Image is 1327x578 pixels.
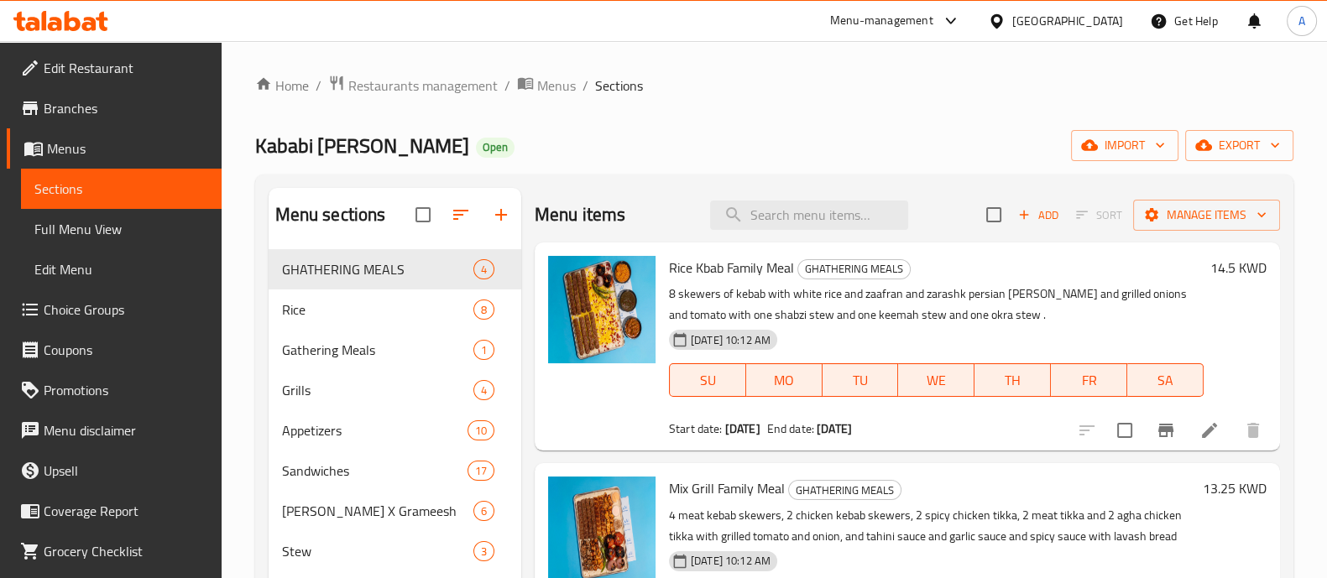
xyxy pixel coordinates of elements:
[1127,363,1204,397] button: SA
[468,423,494,439] span: 10
[7,330,222,370] a: Coupons
[1298,12,1305,30] span: A
[269,249,521,289] div: GHATHERING MEALS4
[1203,476,1267,500] h6: 13.25 KWD
[473,299,494,320] div: items
[981,368,1044,393] span: TH
[1210,256,1267,279] h6: 14.5 KWD
[1071,130,1178,161] button: import
[7,410,222,450] a: Menu disclaimer
[7,491,222,531] a: Coverage Report
[282,380,473,400] span: Grills
[269,491,521,531] div: [PERSON_NAME] X Grameesh6
[348,76,498,96] span: Restaurants management
[405,197,441,232] span: Select all sections
[474,503,494,519] span: 6
[468,461,494,481] div: items
[517,75,576,96] a: Menus
[789,481,901,500] span: GHATHERING MEALS
[473,340,494,360] div: items
[823,363,899,397] button: TU
[316,76,321,96] li: /
[595,76,643,96] span: Sections
[47,138,208,159] span: Menus
[669,255,794,280] span: Rice Kbab Family Meal
[282,501,473,521] div: Agha Kareem X Grameesh
[21,169,222,209] a: Sections
[474,262,494,278] span: 4
[725,418,760,440] b: [DATE]
[1084,135,1165,156] span: import
[1011,202,1065,228] span: Add item
[481,195,521,235] button: Add section
[504,76,510,96] li: /
[34,259,208,279] span: Edit Menu
[44,299,208,320] span: Choice Groups
[473,541,494,561] div: items
[1065,202,1133,228] span: Select section first
[1134,368,1197,393] span: SA
[474,383,494,398] span: 4
[282,340,473,360] span: Gathering Meals
[282,420,468,440] span: Appetizers
[905,368,968,393] span: WE
[44,461,208,481] span: Upsell
[44,420,208,440] span: Menu disclaimer
[34,219,208,239] span: Full Menu View
[468,463,494,479] span: 17
[1012,12,1123,30] div: [GEOGRAPHIC_DATA]
[474,342,494,358] span: 1
[684,332,777,348] span: [DATE] 10:12 AM
[7,128,222,169] a: Menus
[7,88,222,128] a: Branches
[21,249,222,289] a: Edit Menu
[328,75,498,96] a: Restaurants management
[1058,368,1121,393] span: FR
[669,363,746,397] button: SU
[21,209,222,249] a: Full Menu View
[684,553,777,569] span: [DATE] 10:12 AM
[282,541,473,561] span: Stew
[269,410,521,450] div: Appetizers10
[788,480,901,500] div: GHATHERING MEALS
[7,48,222,88] a: Edit Restaurant
[282,501,473,521] span: [PERSON_NAME] X Grameesh
[976,197,1011,232] span: Select section
[797,259,911,279] div: GHATHERING MEALS
[767,418,814,440] span: End date:
[255,76,309,96] a: Home
[476,138,515,158] div: Open
[473,380,494,400] div: items
[7,370,222,410] a: Promotions
[1146,410,1186,450] button: Branch-specific-item
[829,368,892,393] span: TU
[269,289,521,330] div: Rice8
[44,58,208,78] span: Edit Restaurant
[1051,363,1127,397] button: FR
[255,75,1293,96] nav: breadcrumb
[269,450,521,491] div: Sandwiches17
[44,380,208,400] span: Promotions
[44,541,208,561] span: Grocery Checklist
[7,450,222,491] a: Upsell
[476,140,515,154] span: Open
[282,461,468,481] div: Sandwiches
[7,531,222,571] a: Grocery Checklist
[282,259,473,279] span: GHATHERING MEALS
[669,505,1196,547] p: 4 meat kebab skewers, 2 chicken kebab skewers, 2 spicy chicken tikka, 2 meat tikka and 2 agha chi...
[44,501,208,521] span: Coverage Report
[753,368,816,393] span: MO
[1185,130,1293,161] button: export
[677,368,739,393] span: SU
[537,76,576,96] span: Menus
[746,363,823,397] button: MO
[548,256,656,363] img: Rice Kbab Family Meal
[974,363,1051,397] button: TH
[269,531,521,571] div: Stew3
[473,501,494,521] div: items
[44,98,208,118] span: Branches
